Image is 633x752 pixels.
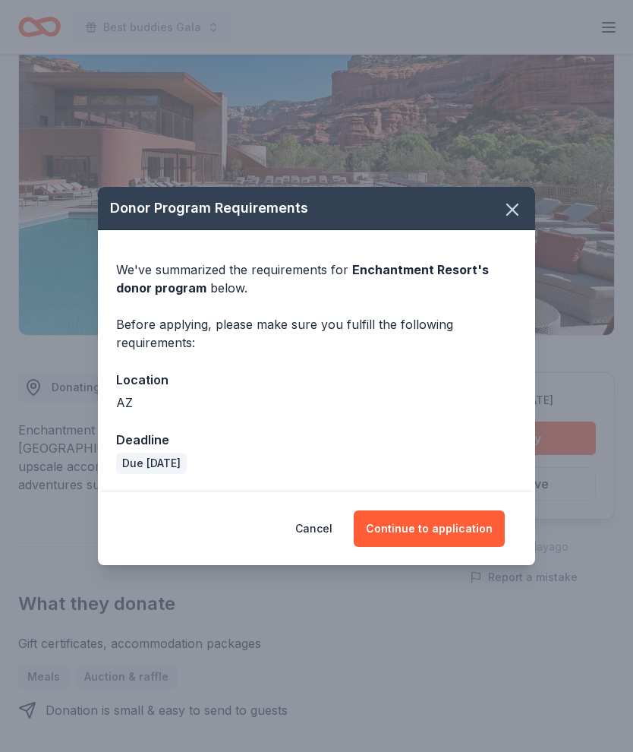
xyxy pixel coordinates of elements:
div: Deadline [116,430,517,450]
button: Continue to application [354,510,505,547]
div: AZ [116,393,517,412]
button: Cancel [295,510,332,547]
div: Donor Program Requirements [98,187,535,230]
div: Before applying, please make sure you fulfill the following requirements: [116,315,517,352]
div: Location [116,370,517,390]
div: Due [DATE] [116,453,187,474]
div: We've summarized the requirements for below. [116,261,517,297]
